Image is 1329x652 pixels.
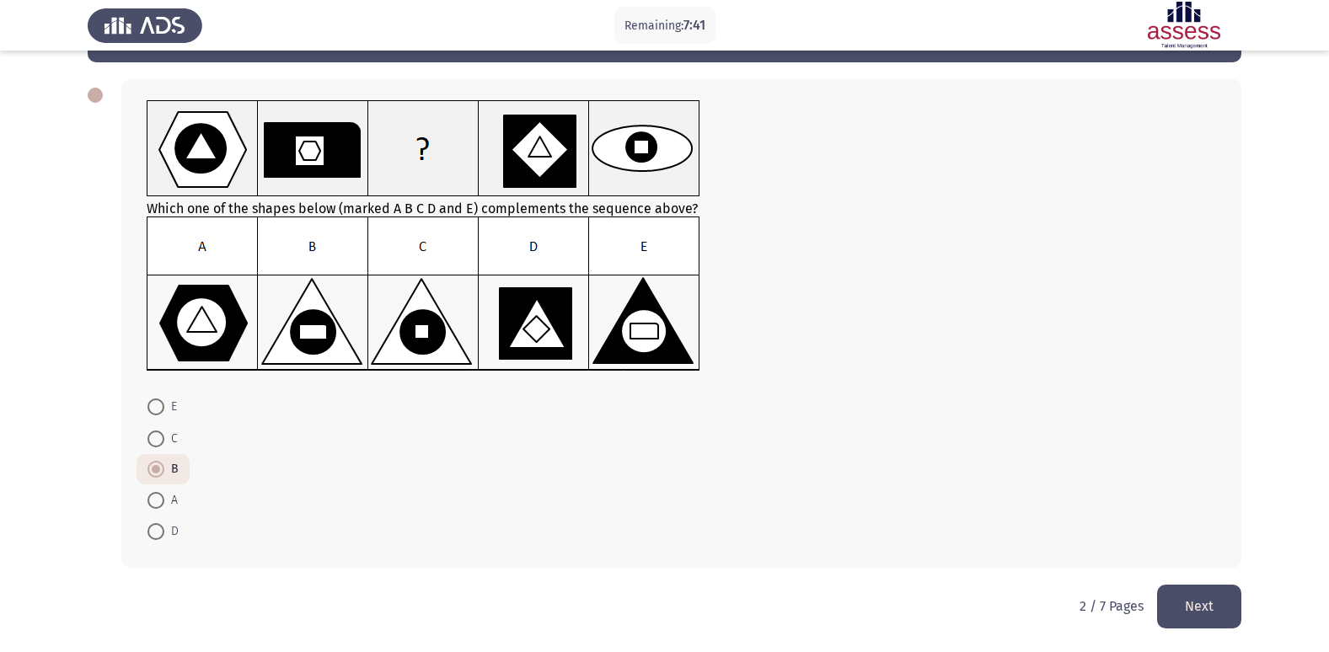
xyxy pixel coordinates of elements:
span: 7:41 [683,17,705,33]
img: UkFYYl8wMzRfQi5wbmcxNjkxMjk5Mzg5OTQ3.png [147,216,700,371]
span: C [164,429,178,449]
img: UkFYYl8wMzRfQS5wbmcxNjkxMjk5MzgyNjY2.png [147,100,700,197]
span: D [164,521,179,542]
div: Which one of the shapes below (marked A B C D and E) complements the sequence above? [147,100,1216,375]
span: B [164,459,179,479]
span: E [164,397,177,417]
span: A [164,490,178,510]
p: Remaining: [624,15,705,36]
p: 2 / 7 Pages [1080,598,1144,614]
img: Assessment logo of Assessment En (Focus & 16PD) [1127,2,1241,49]
img: Assess Talent Management logo [88,2,202,49]
button: load next page [1157,585,1241,628]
